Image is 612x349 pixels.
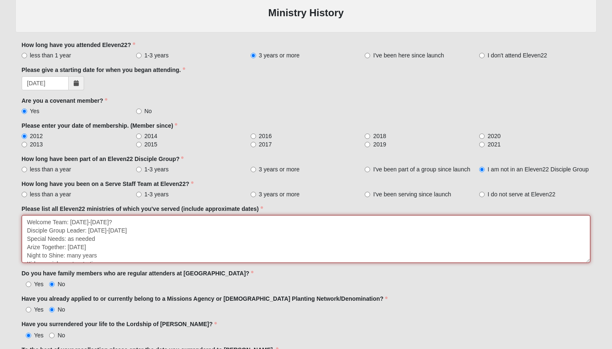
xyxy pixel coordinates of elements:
input: 2020 [479,134,485,139]
input: I've been serving since launch [365,192,370,197]
input: 2014 [136,134,142,139]
span: Yes [34,281,44,287]
input: 2015 [136,142,142,147]
label: How long have you attended Eleven22? [22,41,135,49]
span: 2020 [488,132,500,140]
span: No [57,332,65,339]
label: Please enter your date of membership. (Member since) [22,121,177,130]
span: 1-3 years [144,51,169,59]
span: 1-3 years [144,190,169,198]
input: Yes [26,307,31,312]
span: I've been here since launch [373,51,444,59]
label: How long have been part of an Eleven22 Disciple Group? [22,155,184,163]
input: 2013 [22,142,27,147]
span: I am not in an Eleven22 Disciple Group [488,165,589,173]
input: less than a year [22,192,27,197]
input: less than 1 year [22,53,27,58]
input: 3 years or more [251,53,256,58]
span: 2015 [144,140,157,149]
input: 1-3 years [136,53,142,58]
input: less than a year [22,167,27,172]
span: 2016 [259,132,272,140]
label: Please give a starting date for when you began attending. [22,66,185,74]
input: I've been part of a group since launch [365,167,370,172]
span: 2012 [30,132,43,140]
span: No [57,281,65,287]
span: No [57,306,65,313]
input: 2021 [479,142,485,147]
span: 3 years or more [259,165,300,173]
span: less than a year [30,165,71,173]
input: No [49,307,55,312]
input: 3 years or more [251,167,256,172]
label: Have you already applied to or currently belong to a Missions Agency or [DEMOGRAPHIC_DATA] Planti... [22,295,388,303]
span: 2017 [259,140,272,149]
span: less than 1 year [30,51,71,59]
span: Yes [30,107,40,115]
input: 3 years or more [251,192,256,197]
input: Yes [26,333,31,338]
span: I don't attend Eleven22 [488,51,547,59]
span: Yes [34,306,44,313]
span: 2019 [373,140,386,149]
span: 2013 [30,140,43,149]
span: less than a year [30,190,71,198]
input: 2016 [251,134,256,139]
span: No [144,107,152,115]
input: 1-3 years [136,192,142,197]
input: No [136,109,142,114]
span: Yes [34,332,44,339]
label: How long have you been on a Serve Staff Team at Eleven22? [22,180,194,188]
input: Yes [26,282,31,287]
input: I've been here since launch [365,53,370,58]
label: Do you have family members who are regular attenders at [GEOGRAPHIC_DATA]? [22,269,254,277]
input: I do not serve at Eleven22 [479,192,485,197]
input: 1-3 years [136,167,142,172]
span: 1-3 years [144,165,169,173]
input: Yes [22,109,27,114]
span: 2021 [488,140,500,149]
input: 2012 [22,134,27,139]
label: Have you surrendered your life to the Lordship of [PERSON_NAME]? [22,320,217,328]
span: 3 years or more [259,190,300,198]
span: I've been serving since launch [373,190,451,198]
input: No [49,333,55,338]
label: Are you a covenant member? [22,97,107,105]
span: 3 years or more [259,51,300,59]
input: 2018 [365,134,370,139]
span: I do not serve at Eleven22 [488,190,555,198]
input: 2017 [251,142,256,147]
input: I don't attend Eleven22 [479,53,485,58]
span: 2014 [144,132,157,140]
input: No [49,282,55,287]
input: I am not in an Eleven22 Disciple Group [479,167,485,172]
span: I've been part of a group since launch [373,165,470,173]
input: 2019 [365,142,370,147]
textarea: Welcome Team: [DATE]-[DATE]? Disciple Group Leader: [DATE]-[DATE] Special Needs as needed [22,215,591,263]
label: Please list all Eleven22 ministries of which you've served (include approximate dates) [22,205,263,213]
span: 2018 [373,132,386,140]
